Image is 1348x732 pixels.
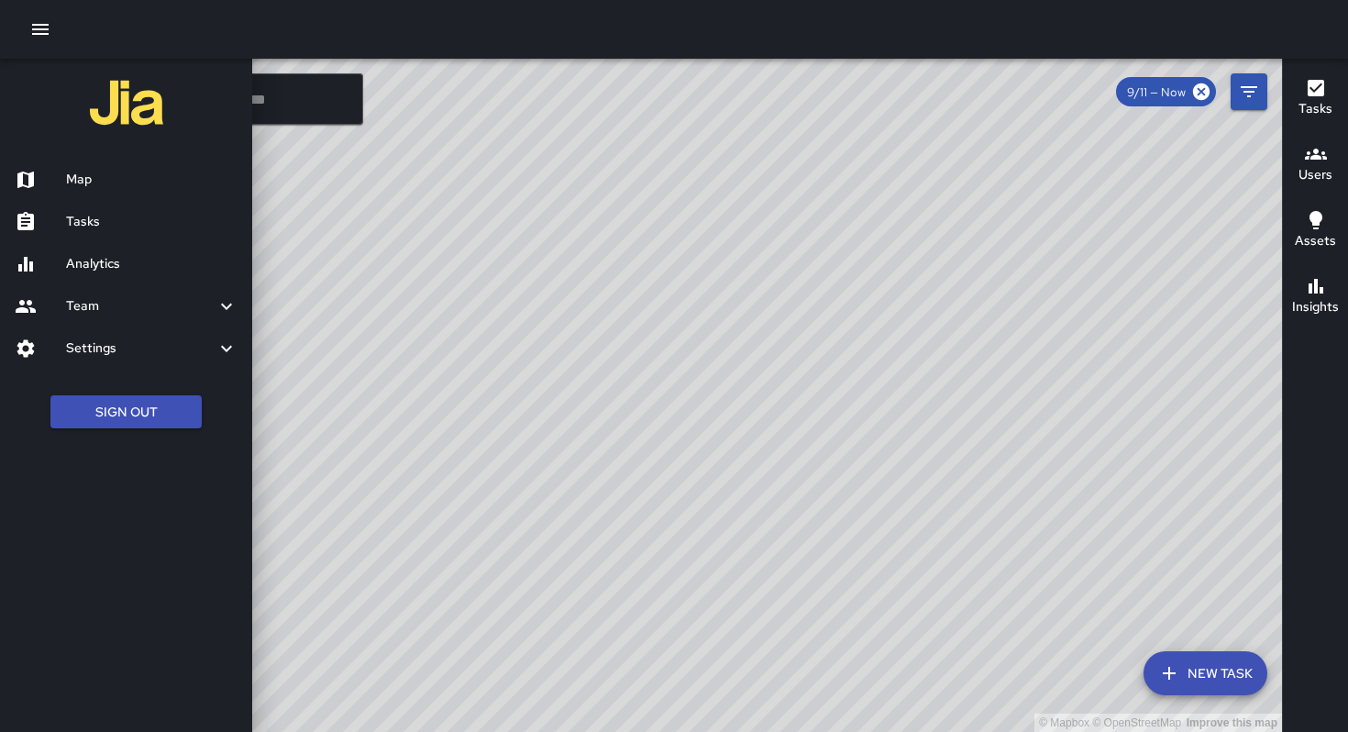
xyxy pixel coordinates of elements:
[1144,651,1267,695] button: New Task
[1292,297,1339,317] h6: Insights
[1298,99,1332,119] h6: Tasks
[1298,165,1332,185] h6: Users
[90,66,163,139] img: jia-logo
[1295,231,1336,251] h6: Assets
[66,170,238,190] h6: Map
[66,212,238,232] h6: Tasks
[66,254,238,274] h6: Analytics
[66,296,215,316] h6: Team
[66,338,215,359] h6: Settings
[50,395,202,429] button: Sign Out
